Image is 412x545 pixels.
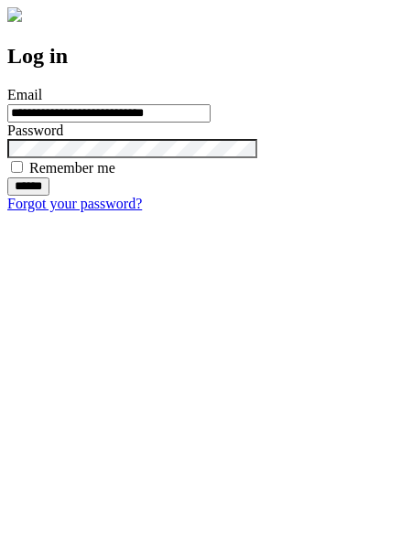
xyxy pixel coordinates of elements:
h2: Log in [7,44,405,69]
label: Password [7,123,63,138]
a: Forgot your password? [7,196,142,211]
label: Remember me [29,160,115,176]
img: logo-4e3dc11c47720685a147b03b5a06dd966a58ff35d612b21f08c02c0306f2b779.png [7,7,22,22]
label: Email [7,87,42,102]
